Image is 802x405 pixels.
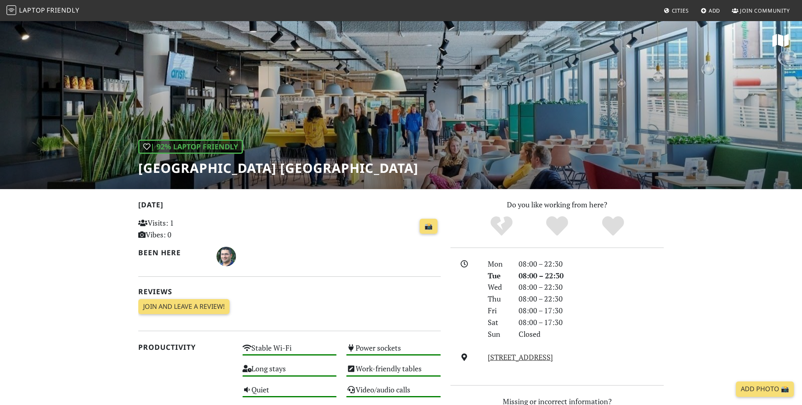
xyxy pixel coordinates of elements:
[483,293,514,305] div: Thu
[6,4,79,18] a: LaptopFriendly LaptopFriendly
[238,383,342,404] div: Quiet
[474,215,530,237] div: No
[217,251,236,261] span: Ahmet Baysa
[138,140,243,154] div: | 92% Laptop Friendly
[514,258,669,270] div: 08:00 – 22:30
[514,281,669,293] div: 08:00 – 22:30
[585,215,641,237] div: Definitely!
[729,3,793,18] a: Join Community
[341,383,446,404] div: Video/audio calls
[529,215,585,237] div: Yes
[238,341,342,362] div: Stable Wi-Fi
[483,317,514,328] div: Sat
[138,343,233,351] h2: Productivity
[138,287,441,296] h2: Reviews
[514,270,669,282] div: 08:00 – 22:30
[483,281,514,293] div: Wed
[483,328,514,340] div: Sun
[6,5,16,15] img: LaptopFriendly
[217,247,236,266] img: 1797-ahmet.jpg
[138,248,207,257] h2: Been here
[514,328,669,340] div: Closed
[660,3,692,18] a: Cities
[420,219,437,234] a: 📸
[341,362,446,383] div: Work-friendly tables
[483,270,514,282] div: Tue
[736,381,794,397] a: Add Photo 📸
[514,305,669,317] div: 08:00 – 17:30
[238,362,342,383] div: Long stays
[138,299,229,315] a: Join and leave a review!
[483,305,514,317] div: Fri
[672,7,689,14] span: Cities
[19,6,45,15] span: Laptop
[514,317,669,328] div: 08:00 – 17:30
[514,293,669,305] div: 08:00 – 22:30
[483,258,514,270] div: Mon
[709,7,721,14] span: Add
[697,3,724,18] a: Add
[138,160,418,176] h1: [GEOGRAPHIC_DATA] [GEOGRAPHIC_DATA]
[488,352,553,362] a: [STREET_ADDRESS]
[341,341,446,362] div: Power sockets
[450,199,664,211] p: Do you like working from here?
[47,6,79,15] span: Friendly
[138,217,233,241] p: Visits: 1 Vibes: 0
[740,7,790,14] span: Join Community
[138,200,441,212] h2: [DATE]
